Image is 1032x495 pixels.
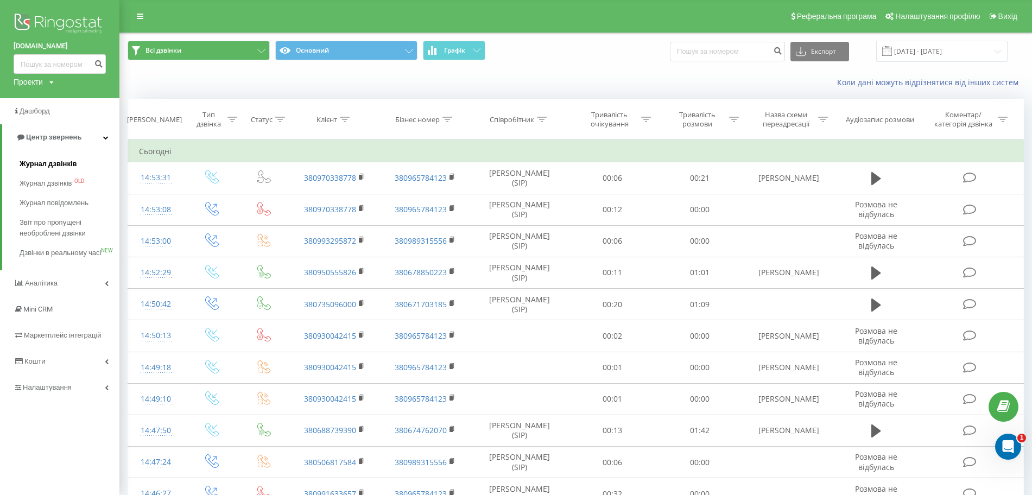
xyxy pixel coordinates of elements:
a: 380965784123 [395,204,447,214]
a: [DOMAIN_NAME] [14,41,106,52]
a: 380735096000 [304,299,356,309]
a: 380688739390 [304,425,356,435]
a: 380989315556 [395,457,447,467]
td: [PERSON_NAME] [743,383,834,415]
button: Основний [275,41,417,60]
div: Тривалість розмови [668,110,726,129]
td: [PERSON_NAME] (SIP) [471,162,568,194]
td: 00:11 [568,257,656,288]
td: 01:42 [656,415,743,446]
input: Пошук за номером [670,42,785,61]
div: 14:53:08 [139,199,173,220]
span: Аналiтика [25,279,58,287]
td: 00:06 [568,225,656,257]
button: Графік [423,41,485,60]
span: Кошти [24,357,45,365]
a: 380993295872 [304,236,356,246]
td: [PERSON_NAME] [743,320,834,352]
div: Клієнт [316,115,337,124]
td: Сьогодні [128,141,1024,162]
td: 00:02 [568,320,656,352]
a: Коли дані можуть відрізнятися вiд інших систем [837,77,1024,87]
a: 380965784123 [395,394,447,404]
span: Всі дзвінки [145,46,181,55]
td: [PERSON_NAME] (SIP) [471,415,568,446]
td: 00:00 [656,383,743,415]
td: 00:20 [568,289,656,320]
a: Дзвінки в реальному часіNEW [20,243,119,263]
td: [PERSON_NAME] [743,352,834,383]
a: Журнал дзвінківOLD [20,174,119,193]
a: 380674762070 [395,425,447,435]
span: 1 [1017,434,1026,442]
span: Розмова не відбулась [855,199,897,219]
span: Дзвінки в реальному часі [20,247,101,258]
div: [PERSON_NAME] [127,115,182,124]
span: Журнал повідомлень [20,198,88,208]
a: Звіт про пропущені необроблені дзвінки [20,213,119,243]
span: Налаштування [23,383,72,391]
span: Журнал дзвінків [20,178,72,189]
td: 00:00 [656,447,743,478]
a: Центр звернень [2,124,119,150]
a: 380678850223 [395,267,447,277]
a: 380950555826 [304,267,356,277]
span: Дашборд [20,107,50,115]
a: Журнал дзвінків [20,154,119,174]
td: 00:13 [568,415,656,446]
td: [PERSON_NAME] (SIP) [471,257,568,288]
span: Розмова не відбулась [855,452,897,472]
td: 00:06 [568,447,656,478]
span: Центр звернень [26,133,81,141]
span: Розмова не відбулась [855,231,897,251]
div: Бізнес номер [395,115,440,124]
div: 14:53:00 [139,231,173,252]
a: 380930042415 [304,331,356,341]
td: [PERSON_NAME] (SIP) [471,447,568,478]
span: Графік [444,47,465,54]
a: 380671703185 [395,299,447,309]
a: 380970338778 [304,173,356,183]
td: [PERSON_NAME] (SIP) [471,289,568,320]
a: 380965784123 [395,362,447,372]
span: Mini CRM [23,305,53,313]
td: 00:00 [656,225,743,257]
div: Аудіозапис розмови [846,115,914,124]
td: 00:06 [568,162,656,194]
td: 01:01 [656,257,743,288]
div: 14:52:29 [139,262,173,283]
button: Всі дзвінки [128,41,270,60]
span: Звіт про пропущені необроблені дзвінки [20,217,114,239]
td: 01:09 [656,289,743,320]
span: Налаштування профілю [895,12,980,21]
div: Співробітник [490,115,534,124]
a: 380965784123 [395,331,447,341]
div: Проекти [14,77,43,87]
a: 380989315556 [395,236,447,246]
a: 380930042415 [304,362,356,372]
span: Розмова не відбулась [855,326,897,346]
div: 14:50:42 [139,294,173,315]
div: 14:53:31 [139,167,173,188]
div: 14:49:10 [139,389,173,410]
img: Ringostat logo [14,11,106,38]
div: 14:47:50 [139,420,173,441]
td: 00:01 [568,383,656,415]
a: 380970338778 [304,204,356,214]
td: [PERSON_NAME] [743,257,834,288]
div: Коментар/категорія дзвінка [932,110,995,129]
td: 00:00 [656,194,743,225]
input: Пошук за номером [14,54,106,74]
span: Розмова не відбулась [855,357,897,377]
span: Вихід [998,12,1017,21]
span: Журнал дзвінків [20,158,77,169]
td: [PERSON_NAME] [743,162,834,194]
td: 00:12 [568,194,656,225]
td: 00:00 [656,320,743,352]
span: Маркетплейс інтеграцій [24,331,102,339]
td: 00:21 [656,162,743,194]
div: 14:49:18 [139,357,173,378]
div: Назва схеми переадресації [757,110,815,129]
td: [PERSON_NAME] [743,415,834,446]
button: Експорт [790,42,849,61]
